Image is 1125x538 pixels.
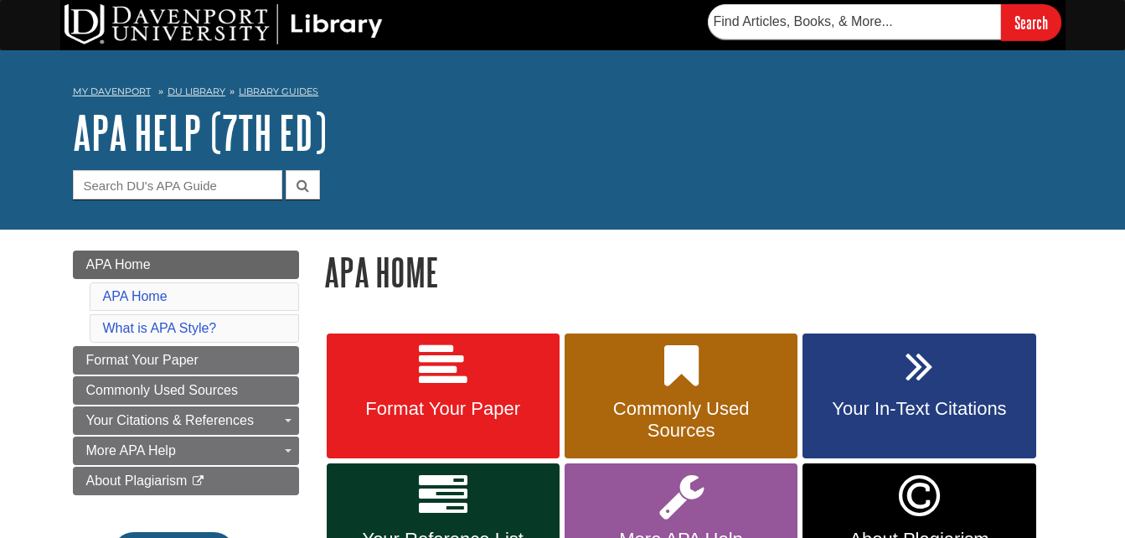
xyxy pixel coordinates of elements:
input: Search DU's APA Guide [73,170,282,199]
span: Commonly Used Sources [577,398,785,442]
a: What is APA Style? [103,321,217,335]
a: APA Home [73,251,299,279]
a: DU Library [168,85,225,97]
span: Your In-Text Citations [815,398,1023,420]
a: Your In-Text Citations [802,334,1035,459]
a: Format Your Paper [73,346,299,375]
nav: breadcrumb [73,80,1053,107]
span: Your Citations & References [86,413,254,427]
input: Find Articles, Books, & More... [708,4,1001,39]
a: Commonly Used Sources [565,334,797,459]
span: More APA Help [86,443,176,458]
a: Library Guides [239,85,318,97]
i: This link opens in a new window [191,476,205,487]
span: Format Your Paper [339,398,547,420]
form: Searches DU Library's articles, books, and more [708,4,1061,40]
h1: APA Home [324,251,1053,293]
span: About Plagiarism [86,473,188,488]
span: APA Home [86,257,151,272]
a: APA Home [103,289,168,303]
img: DU Library [65,4,383,44]
a: APA Help (7th Ed) [73,106,327,158]
a: Your Citations & References [73,406,299,435]
a: More APA Help [73,437,299,465]
a: My Davenport [73,85,151,99]
a: Format Your Paper [327,334,560,459]
a: About Plagiarism [73,467,299,495]
input: Search [1001,4,1061,40]
span: Format Your Paper [86,353,199,367]
a: Commonly Used Sources [73,376,299,405]
span: Commonly Used Sources [86,383,238,397]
